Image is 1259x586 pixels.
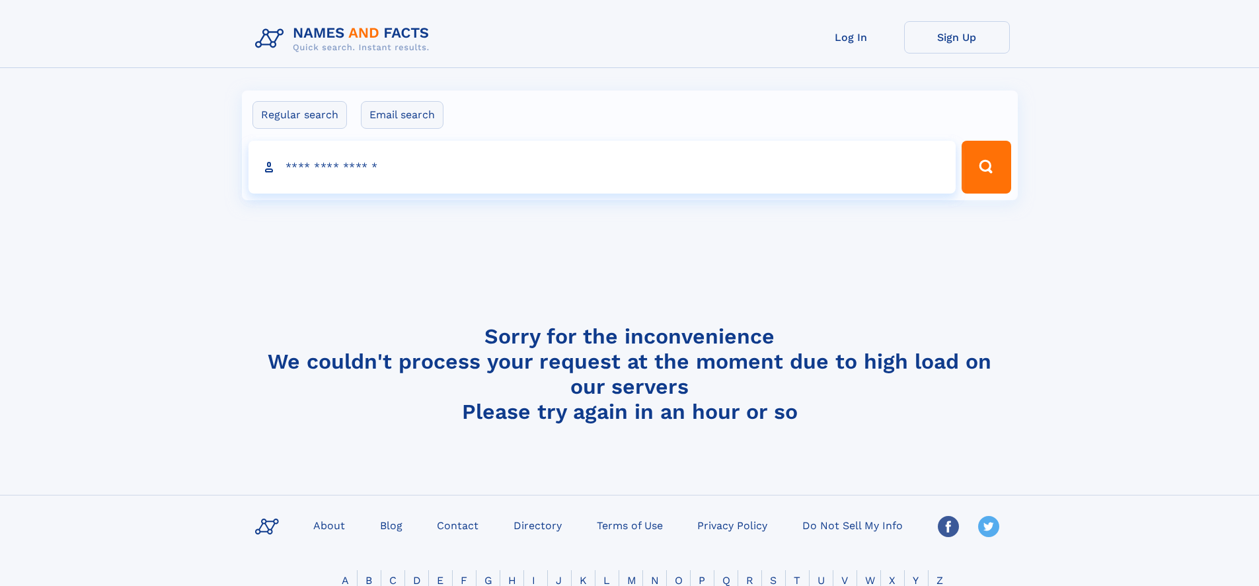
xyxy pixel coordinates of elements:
img: Twitter [978,516,999,537]
a: Log In [798,21,904,54]
a: About [308,515,350,534]
a: Blog [375,515,408,534]
a: Do Not Sell My Info [797,515,908,534]
a: Contact [432,515,484,534]
input: search input [248,141,956,194]
label: Regular search [252,101,347,129]
a: Directory [508,515,567,534]
a: Terms of Use [591,515,668,534]
img: Logo Names and Facts [250,21,440,57]
img: Facebook [938,516,959,537]
h4: Sorry for the inconvenience We couldn't process your request at the moment due to high load on ou... [250,324,1010,424]
a: Sign Up [904,21,1010,54]
button: Search Button [962,141,1011,194]
label: Email search [361,101,443,129]
a: Privacy Policy [692,515,773,534]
